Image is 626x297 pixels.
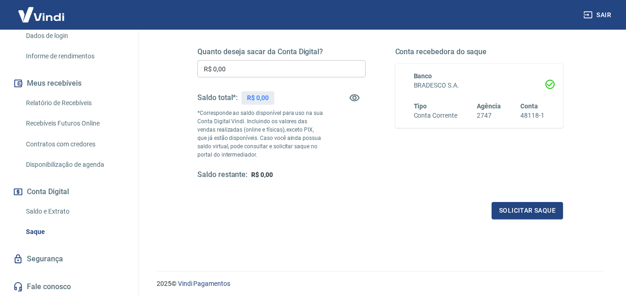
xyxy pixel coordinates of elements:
a: Informe de rendimentos [22,47,127,66]
button: Solicitar saque [492,202,563,219]
span: Agência [477,102,501,110]
h6: 2747 [477,111,501,120]
h5: Conta recebedora do saque [395,47,563,57]
p: 2025 © [157,279,604,289]
span: R$ 0,00 [251,171,273,178]
span: Conta [520,102,538,110]
h6: BRADESCO S.A. [414,81,545,90]
h5: Saldo total*: [197,93,238,102]
a: Disponibilização de agenda [22,155,127,174]
p: R$ 0,00 [247,93,269,103]
a: Relatório de Recebíveis [22,94,127,113]
a: Saque [22,222,127,241]
p: *Corresponde ao saldo disponível para uso na sua Conta Digital Vindi. Incluindo os valores das ve... [197,109,323,159]
h6: 48118-1 [520,111,544,120]
span: Banco [414,72,432,80]
a: Dados de login [22,26,127,45]
img: Vindi [11,0,71,29]
button: Meus recebíveis [11,73,127,94]
a: Recebíveis Futuros Online [22,114,127,133]
a: Contratos com credores [22,135,127,154]
h5: Saldo restante: [197,170,247,180]
span: Tipo [414,102,427,110]
a: Vindi Pagamentos [178,280,230,287]
a: Saldo e Extrato [22,202,127,221]
a: Segurança [11,249,127,269]
h6: Conta Corrente [414,111,457,120]
a: Fale conosco [11,277,127,297]
button: Conta Digital [11,182,127,202]
button: Sair [582,6,615,24]
h5: Quanto deseja sacar da Conta Digital? [197,47,366,57]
